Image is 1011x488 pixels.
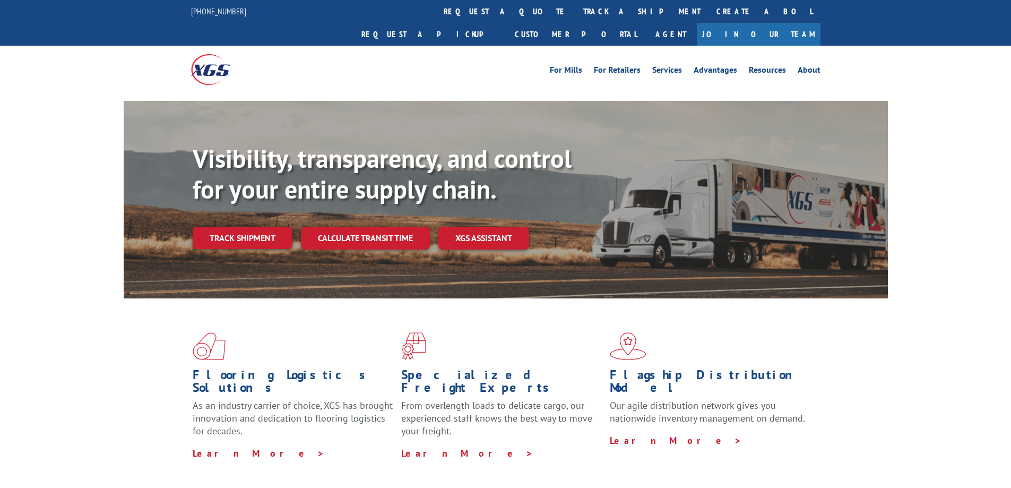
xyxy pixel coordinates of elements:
a: XGS ASSISTANT [438,227,529,250]
p: From overlength loads to delicate cargo, our experienced staff knows the best way to move your fr... [401,399,602,447]
a: About [798,66,820,78]
span: Our agile distribution network gives you nationwide inventory management on demand. [610,399,805,424]
b: Visibility, transparency, and control for your entire supply chain. [193,142,572,206]
a: Services [652,66,682,78]
img: xgs-icon-focused-on-flooring-red [401,332,426,360]
a: Calculate transit time [301,227,430,250]
h1: Flooring Logistics Solutions [193,369,393,399]
a: Join Our Team [697,23,820,46]
span: As an industry carrier of choice, XGS has brought innovation and dedication to flooring logistics... [193,399,393,437]
a: For Retailers [594,66,641,78]
a: For Mills [550,66,582,78]
h1: Specialized Freight Experts [401,369,602,399]
a: Learn More > [610,434,742,447]
img: xgs-icon-flagship-distribution-model-red [610,332,646,360]
a: [PHONE_NUMBER] [191,6,246,16]
a: Resources [749,66,786,78]
img: xgs-icon-total-supply-chain-intelligence-red [193,332,226,360]
a: Agent [645,23,697,46]
a: Request a pickup [353,23,507,46]
a: Track shipment [193,227,292,249]
h1: Flagship Distribution Model [610,369,810,399]
a: Customer Portal [507,23,645,46]
a: Learn More > [193,447,325,459]
a: Learn More > [401,447,533,459]
a: Advantages [694,66,737,78]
